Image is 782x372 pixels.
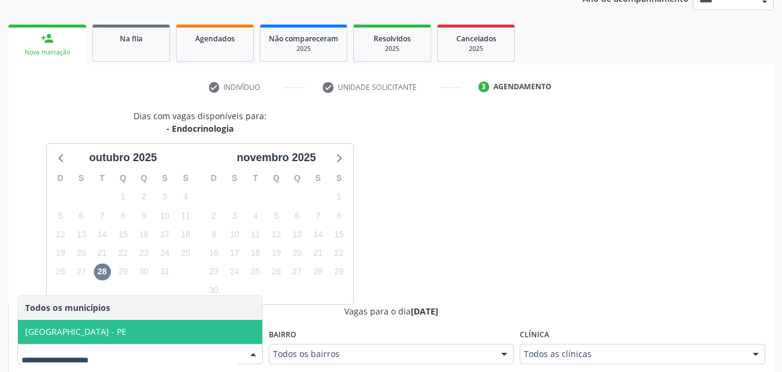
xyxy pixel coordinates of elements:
[73,264,90,280] span: segunda-feira, 27 de outubro de 2025
[135,226,152,243] span: quinta-feira, 16 de outubro de 2025
[310,264,326,280] span: sexta-feira, 28 de novembro de 2025
[52,264,69,280] span: domingo, 26 de outubro de 2025
[134,110,266,135] div: Dias com vagas disponíveis para:
[94,207,111,224] span: terça-feira, 7 de outubro de 2025
[331,207,347,224] span: sábado, 8 de novembro de 2025
[446,44,506,53] div: 2025
[134,122,266,135] div: - Endocrinologia
[269,44,338,53] div: 2025
[456,34,496,44] span: Cancelados
[156,207,173,224] span: sexta-feira, 10 de outubro de 2025
[156,245,173,262] span: sexta-feira, 24 de outubro de 2025
[204,169,225,187] div: D
[177,226,194,243] span: sábado, 18 de outubro de 2025
[289,226,305,243] span: quinta-feira, 13 de novembro de 2025
[25,326,126,337] span: [GEOGRAPHIC_DATA] - PE
[156,226,173,243] span: sexta-feira, 17 de outubro de 2025
[113,169,134,187] div: Q
[73,207,90,224] span: segunda-feira, 6 de outubro de 2025
[245,169,266,187] div: T
[73,245,90,262] span: segunda-feira, 20 de outubro de 2025
[205,226,222,243] span: domingo, 9 de novembro de 2025
[226,207,243,224] span: segunda-feira, 3 de novembro de 2025
[135,207,152,224] span: quinta-feira, 9 de outubro de 2025
[114,207,131,224] span: quarta-feira, 8 de outubro de 2025
[331,189,347,205] span: sábado, 1 de novembro de 2025
[94,264,111,280] span: terça-feira, 28 de outubro de 2025
[247,245,264,262] span: terça-feira, 18 de novembro de 2025
[411,306,438,317] span: [DATE]
[310,207,326,224] span: sexta-feira, 7 de novembro de 2025
[224,169,245,187] div: S
[287,169,308,187] div: Q
[232,150,320,166] div: novembro 2025
[205,282,222,299] span: domingo, 30 de novembro de 2025
[226,226,243,243] span: segunda-feira, 10 de novembro de 2025
[289,264,305,280] span: quinta-feira, 27 de novembro de 2025
[310,226,326,243] span: sexta-feira, 14 de novembro de 2025
[205,207,222,224] span: domingo, 2 de novembro de 2025
[177,207,194,224] span: sábado, 11 de outubro de 2025
[205,264,222,280] span: domingo, 23 de novembro de 2025
[17,305,765,317] div: Vagas para o dia
[524,348,741,360] span: Todos as clínicas
[120,34,143,44] span: Na fila
[266,169,287,187] div: Q
[94,226,111,243] span: terça-feira, 14 de outubro de 2025
[135,264,152,280] span: quinta-feira, 30 de outubro de 2025
[273,348,490,360] span: Todos os bairros
[114,226,131,243] span: quarta-feira, 15 de outubro de 2025
[493,81,551,92] div: Agendamento
[331,226,347,243] span: sábado, 15 de novembro de 2025
[175,169,196,187] div: S
[114,245,131,262] span: quarta-feira, 22 de outubro de 2025
[156,189,173,205] span: sexta-feira, 3 de outubro de 2025
[331,264,347,280] span: sábado, 29 de novembro de 2025
[289,207,305,224] span: quinta-feira, 6 de novembro de 2025
[520,326,549,344] label: Clínica
[226,264,243,280] span: segunda-feira, 24 de novembro de 2025
[310,245,326,262] span: sexta-feira, 21 de novembro de 2025
[177,189,194,205] span: sábado, 4 de outubro de 2025
[268,207,284,224] span: quarta-feira, 5 de novembro de 2025
[94,245,111,262] span: terça-feira, 21 de outubro de 2025
[50,169,71,187] div: D
[17,48,78,57] div: Nova marcação
[92,169,113,187] div: T
[374,34,411,44] span: Resolvidos
[289,245,305,262] span: quinta-feira, 20 de novembro de 2025
[478,81,489,92] div: 3
[135,245,152,262] span: quinta-feira, 23 de outubro de 2025
[269,34,338,44] span: Não compareceram
[114,189,131,205] span: quarta-feira, 1 de outubro de 2025
[247,207,264,224] span: terça-feira, 4 de novembro de 2025
[226,245,243,262] span: segunda-feira, 17 de novembro de 2025
[135,189,152,205] span: quinta-feira, 2 de outubro de 2025
[73,226,90,243] span: segunda-feira, 13 de outubro de 2025
[52,207,69,224] span: domingo, 5 de outubro de 2025
[134,169,154,187] div: Q
[362,44,422,53] div: 2025
[41,32,54,45] div: person_add
[84,150,162,166] div: outubro 2025
[52,245,69,262] span: domingo, 19 de outubro de 2025
[205,245,222,262] span: domingo, 16 de novembro de 2025
[195,34,235,44] span: Agendados
[329,169,350,187] div: S
[268,245,284,262] span: quarta-feira, 19 de novembro de 2025
[268,226,284,243] span: quarta-feira, 12 de novembro de 2025
[331,245,347,262] span: sábado, 22 de novembro de 2025
[71,169,92,187] div: S
[25,302,110,313] span: Todos os municípios
[177,245,194,262] span: sábado, 25 de outubro de 2025
[247,226,264,243] span: terça-feira, 11 de novembro de 2025
[154,169,175,187] div: S
[247,264,264,280] span: terça-feira, 25 de novembro de 2025
[308,169,329,187] div: S
[156,264,173,280] span: sexta-feira, 31 de outubro de 2025
[114,264,131,280] span: quarta-feira, 29 de outubro de 2025
[268,264,284,280] span: quarta-feira, 26 de novembro de 2025
[52,226,69,243] span: domingo, 12 de outubro de 2025
[269,326,296,344] label: Bairro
